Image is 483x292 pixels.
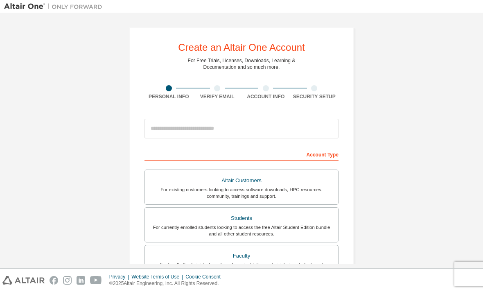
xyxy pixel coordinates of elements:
div: Account Type [144,147,339,161]
div: Security Setup [290,93,339,100]
div: Faculty [150,250,333,262]
div: For existing customers looking to access software downloads, HPC resources, community, trainings ... [150,186,333,199]
img: linkedin.svg [77,276,85,285]
img: facebook.svg [50,276,58,285]
p: © 2025 Altair Engineering, Inc. All Rights Reserved. [109,280,226,287]
div: Verify Email [193,93,242,100]
div: For currently enrolled students looking to access the free Altair Student Edition bundle and all ... [150,224,333,237]
div: Website Terms of Use [131,274,185,280]
img: youtube.svg [90,276,102,285]
div: Personal Info [144,93,193,100]
div: Privacy [109,274,131,280]
div: Altair Customers [150,175,333,186]
div: Create an Altair One Account [178,43,305,52]
div: Cookie Consent [185,274,225,280]
div: For faculty & administrators of academic institutions administering students and accessing softwa... [150,261,333,274]
div: Students [150,213,333,224]
img: Altair One [4,2,106,11]
div: Account Info [241,93,290,100]
img: instagram.svg [63,276,72,285]
div: For Free Trials, Licenses, Downloads, Learning & Documentation and so much more. [188,57,296,70]
img: altair_logo.svg [2,276,45,285]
